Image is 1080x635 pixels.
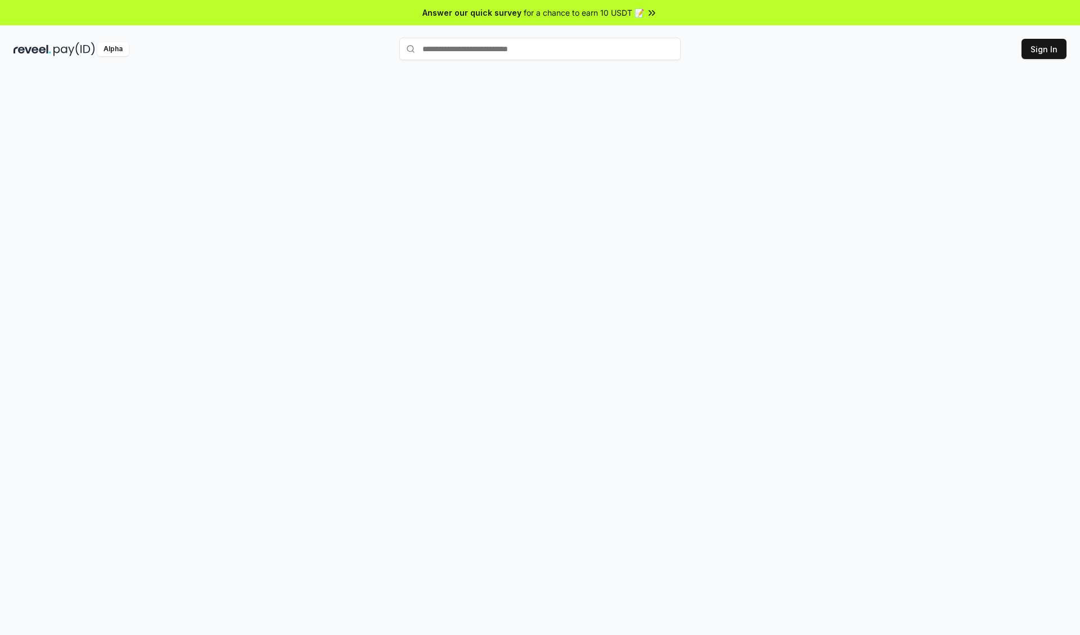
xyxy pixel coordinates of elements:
img: reveel_dark [13,42,51,56]
img: pay_id [53,42,95,56]
span: for a chance to earn 10 USDT 📝 [524,7,644,19]
button: Sign In [1021,39,1066,59]
span: Answer our quick survey [422,7,521,19]
div: Alpha [97,42,129,56]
